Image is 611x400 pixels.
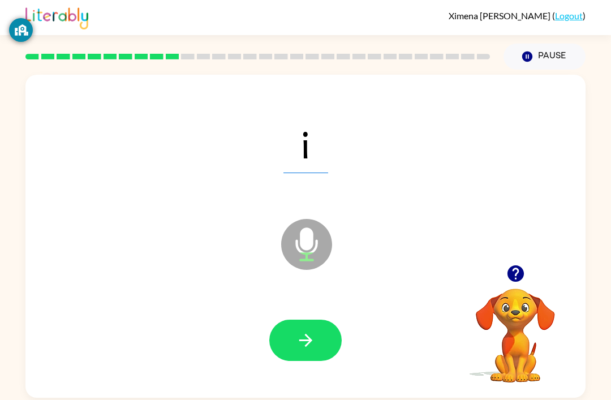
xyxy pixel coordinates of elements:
[504,44,586,70] button: Pause
[555,10,583,21] a: Logout
[283,114,328,173] span: i
[449,10,586,21] div: ( )
[459,271,572,384] video: Your browser must support playing .mp4 files to use Literably. Please try using another browser.
[9,18,33,42] button: GoGuardian Privacy Information
[449,10,552,21] span: Ximena [PERSON_NAME]
[25,5,88,29] img: Literably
